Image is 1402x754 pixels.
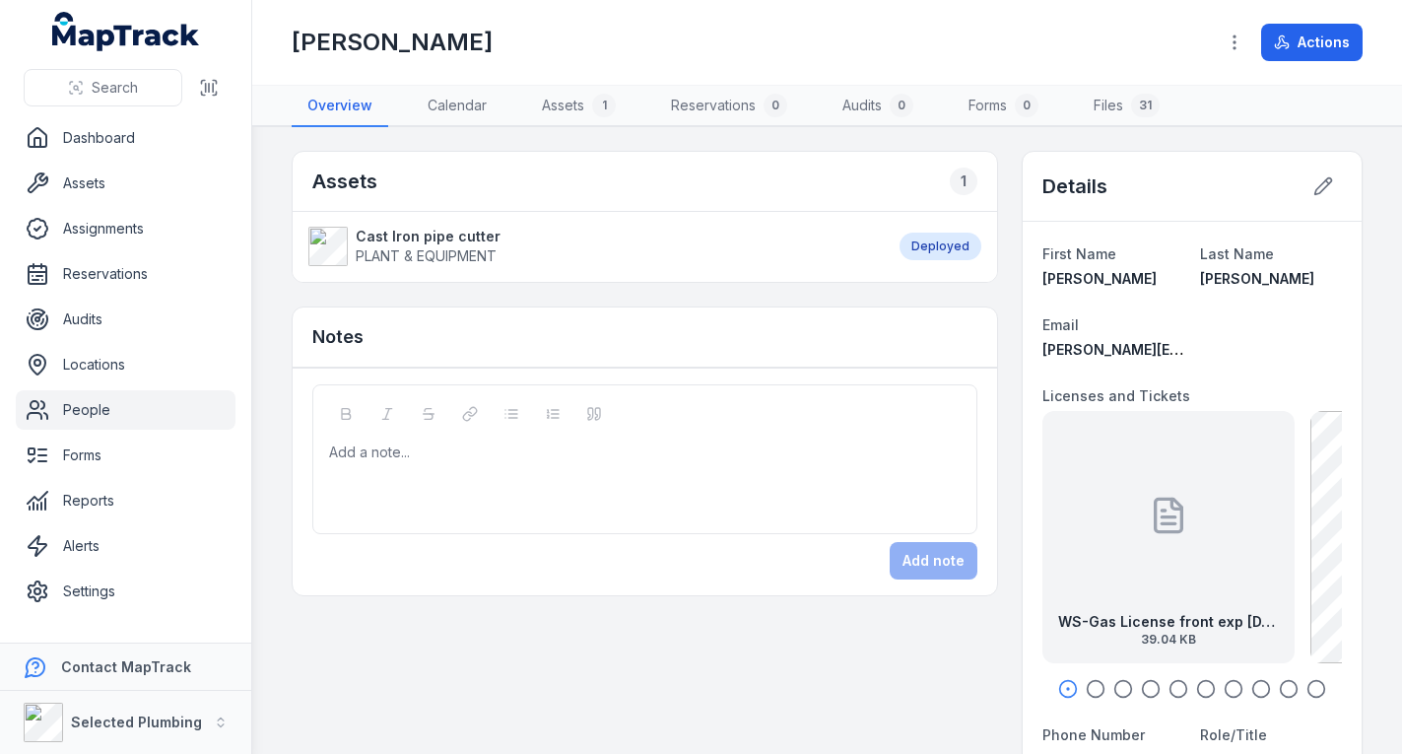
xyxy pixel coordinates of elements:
a: Calendar [412,86,502,127]
span: Last Name [1200,245,1274,262]
h3: Notes [312,323,364,351]
a: MapTrack [52,12,200,51]
a: Assignments [16,209,235,248]
span: Email [1042,316,1079,333]
a: Locations [16,345,235,384]
strong: Contact MapTrack [61,658,191,675]
a: Overview [292,86,388,127]
span: 39.04 KB [1058,632,1279,648]
div: 1 [950,168,977,195]
div: 0 [1015,94,1038,117]
a: Assets [16,164,235,203]
a: Cast Iron pipe cutterPLANT & EQUIPMENT [308,227,880,266]
a: Forms0 [953,86,1054,127]
span: Search [92,78,138,98]
strong: WS-Gas License front exp [DATE] [1058,612,1279,632]
div: Deployed [900,233,981,260]
span: [PERSON_NAME][EMAIL_ADDRESS][DOMAIN_NAME] [1042,341,1394,358]
a: Dashboard [16,118,235,158]
div: 0 [890,94,913,117]
h1: [PERSON_NAME] [292,27,493,58]
a: Files31 [1078,86,1175,127]
h2: Details [1042,172,1107,200]
span: First Name [1042,245,1116,262]
span: [PERSON_NAME] [1200,270,1314,287]
a: Forms [16,436,235,475]
a: Audits0 [827,86,929,127]
button: Actions [1261,24,1363,61]
a: Assets1 [526,86,632,127]
strong: Selected Plumbing [71,714,202,730]
div: 31 [1131,94,1160,117]
span: Licenses and Tickets [1042,387,1190,404]
strong: Cast Iron pipe cutter [356,227,501,246]
h2: Assets [312,168,377,195]
span: [PERSON_NAME] [1042,270,1157,287]
a: Reports [16,481,235,520]
a: People [16,390,235,430]
button: Search [24,69,182,106]
a: Audits [16,300,235,339]
span: Phone Number [1042,726,1145,743]
a: Reservations0 [655,86,803,127]
span: Role/Title [1200,726,1267,743]
a: Alerts [16,526,235,566]
div: 1 [592,94,616,117]
a: Reservations [16,254,235,294]
span: PLANT & EQUIPMENT [356,247,497,264]
div: 0 [764,94,787,117]
a: Settings [16,572,235,611]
